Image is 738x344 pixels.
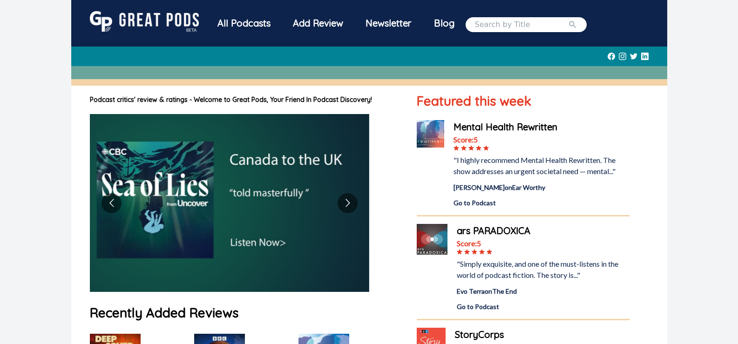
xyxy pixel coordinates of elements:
button: Go to previous slide [102,193,122,213]
a: StoryCorps [455,328,630,342]
a: Go to Podcast [454,198,630,208]
a: Mental Health Rewritten [454,120,630,134]
div: Newsletter [354,11,423,35]
a: Add Review [282,11,354,35]
button: Go to next slide [338,193,358,213]
img: ars PARADOXICA [417,224,447,255]
div: Score: 5 [454,134,630,145]
h1: Recently Added Reviews [90,303,399,323]
img: Mental Health Rewritten [417,120,444,148]
div: "Simply exquisite, and one of the must-listens in the world of podcast fiction. The story is..." [457,258,630,281]
a: Go to Podcast [457,302,630,311]
div: [PERSON_NAME] on Ear Worthy [454,182,630,192]
div: Score: 5 [457,238,630,249]
a: Newsletter [354,11,423,38]
h1: Featured this week [417,91,630,111]
img: GreatPods [90,11,199,32]
a: Blog [423,11,466,35]
img: image [90,114,369,292]
div: All Podcasts [206,11,282,35]
div: "I highly recommend Mental Health Rewritten. The show addresses an urgent societal need — mental..." [454,155,630,177]
a: ars PARADOXICA [457,224,630,238]
div: Evo Terra on The End [457,286,630,296]
h1: Podcast critics' review & ratings - Welcome to Great Pods, Your Friend In Podcast Discovery! [90,95,399,105]
a: All Podcasts [206,11,282,38]
input: Search by Title [475,19,568,30]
